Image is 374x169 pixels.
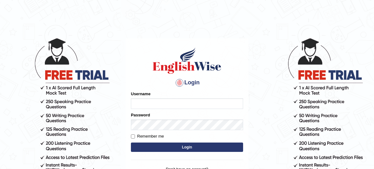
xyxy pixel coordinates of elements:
[131,134,135,138] input: Remember me
[131,143,243,152] button: Login
[151,47,223,75] img: Logo of English Wise sign in for intelligent practice with AI
[131,91,151,97] label: Username
[131,78,243,88] h4: Login
[131,133,164,139] label: Remember me
[131,112,150,118] label: Password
